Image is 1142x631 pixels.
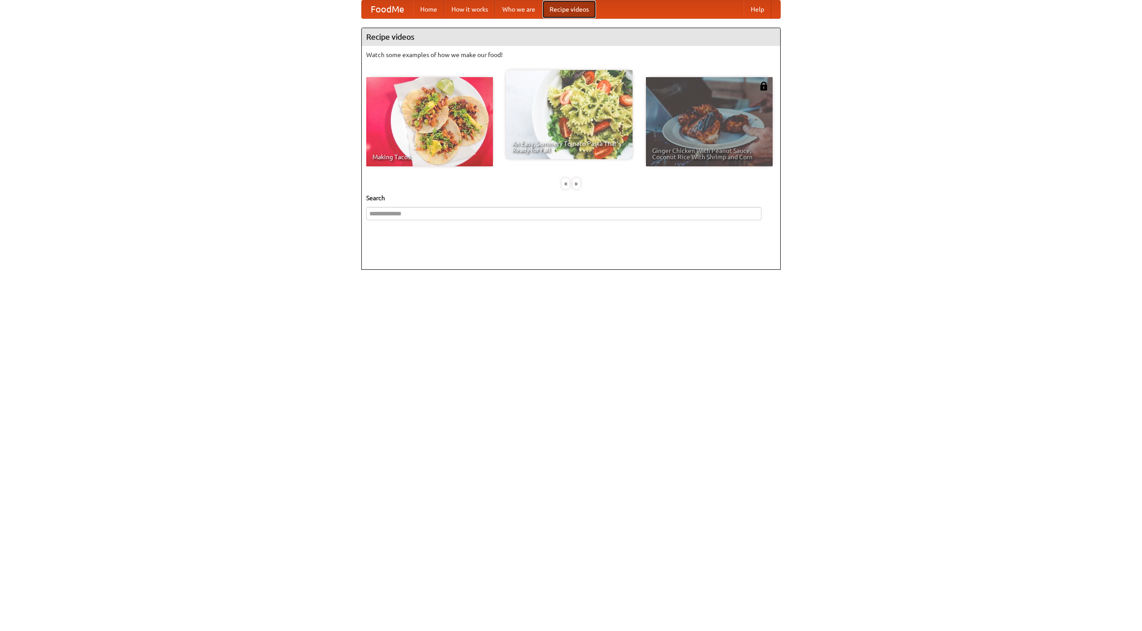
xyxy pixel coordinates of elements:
a: An Easy, Summery Tomato Pasta That's Ready for Fall [506,70,633,159]
div: « [562,178,570,189]
div: » [572,178,580,189]
a: Home [413,0,444,18]
a: How it works [444,0,495,18]
span: Making Tacos [372,154,487,160]
h4: Recipe videos [362,28,780,46]
a: Recipe videos [542,0,596,18]
a: Making Tacos [366,77,493,166]
a: Help [744,0,771,18]
a: FoodMe [362,0,413,18]
p: Watch some examples of how we make our food! [366,50,776,59]
a: Who we are [495,0,542,18]
h5: Search [366,194,776,202]
span: An Easy, Summery Tomato Pasta That's Ready for Fall [512,140,626,153]
img: 483408.png [759,82,768,91]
